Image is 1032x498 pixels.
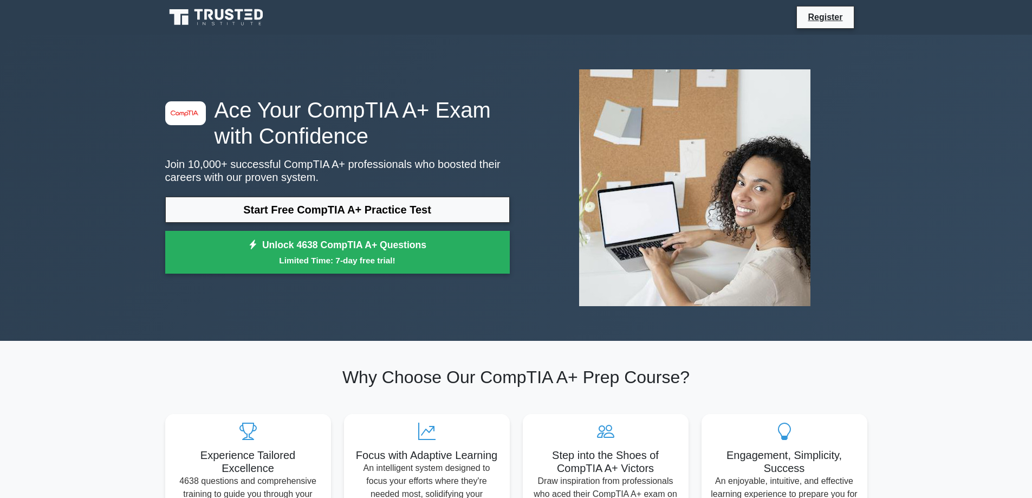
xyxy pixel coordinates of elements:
a: Unlock 4638 CompTIA A+ QuestionsLimited Time: 7-day free trial! [165,231,510,274]
h2: Why Choose Our CompTIA A+ Prep Course? [165,367,867,387]
small: Limited Time: 7-day free trial! [179,254,496,267]
p: Join 10,000+ successful CompTIA A+ professionals who boosted their careers with our proven system. [165,158,510,184]
h5: Engagement, Simplicity, Success [710,449,859,475]
h1: Ace Your CompTIA A+ Exam with Confidence [165,97,510,149]
h5: Focus with Adaptive Learning [353,449,501,462]
h5: Experience Tailored Excellence [174,449,322,475]
a: Register [801,10,849,24]
a: Start Free CompTIA A+ Practice Test [165,197,510,223]
h5: Step into the Shoes of CompTIA A+ Victors [531,449,680,475]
